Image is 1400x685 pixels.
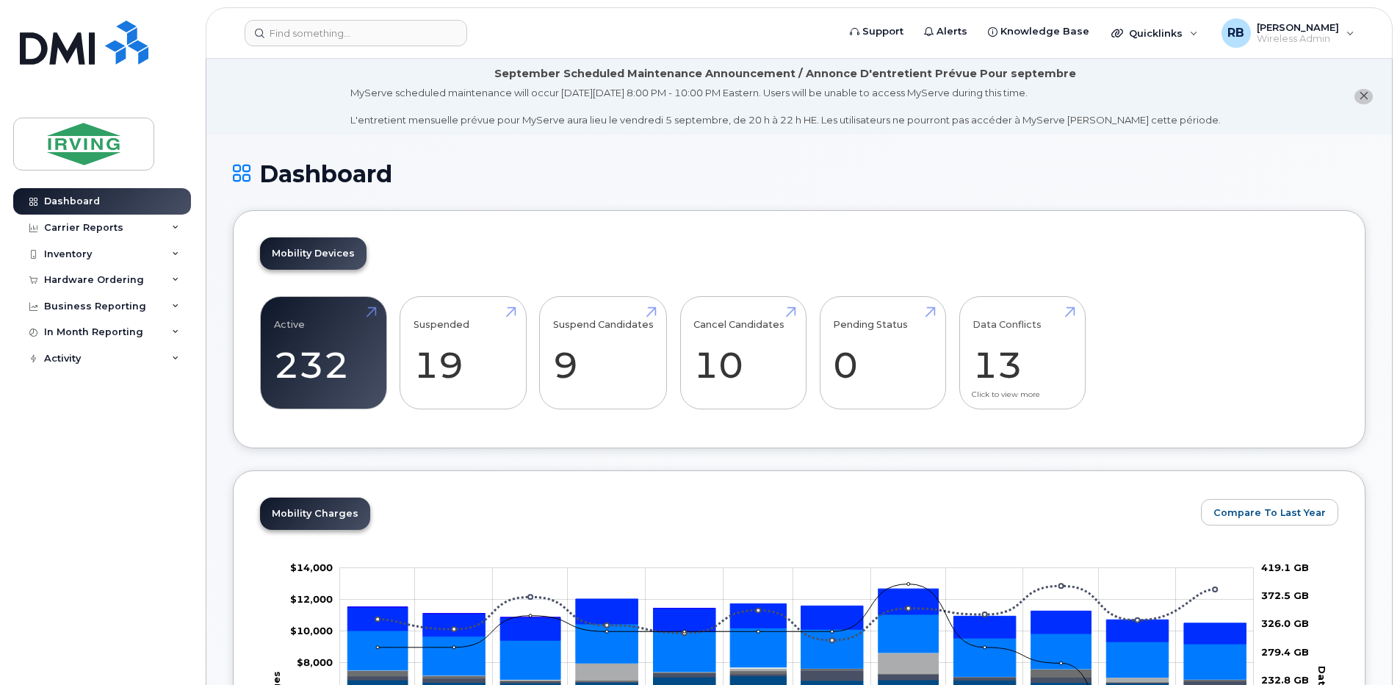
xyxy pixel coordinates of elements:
[290,592,333,604] tspan: $12,000
[260,237,367,270] a: Mobility Devices
[833,304,932,401] a: Pending Status 0
[347,614,1246,678] g: Features
[233,161,1365,187] h1: Dashboard
[1261,617,1309,629] tspan: 326.0 GB
[290,561,333,573] g: $0
[1354,89,1373,104] button: close notification
[414,304,513,401] a: Suspended 19
[297,656,333,668] tspan: $8,000
[1213,506,1326,520] span: Compare To Last Year
[290,561,333,573] tspan: $14,000
[260,498,370,530] a: Mobility Charges
[347,668,1246,682] g: Data
[290,592,333,604] g: $0
[297,656,333,668] g: $0
[1261,645,1309,657] tspan: 279.4 GB
[693,304,793,401] a: Cancel Candidates 10
[1201,499,1338,526] button: Compare To Last Year
[350,86,1221,127] div: MyServe scheduled maintenance will occur [DATE][DATE] 8:00 PM - 10:00 PM Eastern. Users will be u...
[347,589,1246,644] g: HST
[290,624,333,636] g: $0
[290,624,333,636] tspan: $10,000
[494,66,1076,82] div: September Scheduled Maintenance Announcement / Annonce D'entretient Prévue Pour septembre
[973,304,1072,401] a: Data Conflicts 13
[274,304,373,401] a: Active 232
[1261,589,1309,601] tspan: 372.5 GB
[1261,561,1309,573] tspan: 419.1 GB
[553,304,654,401] a: Suspend Candidates 9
